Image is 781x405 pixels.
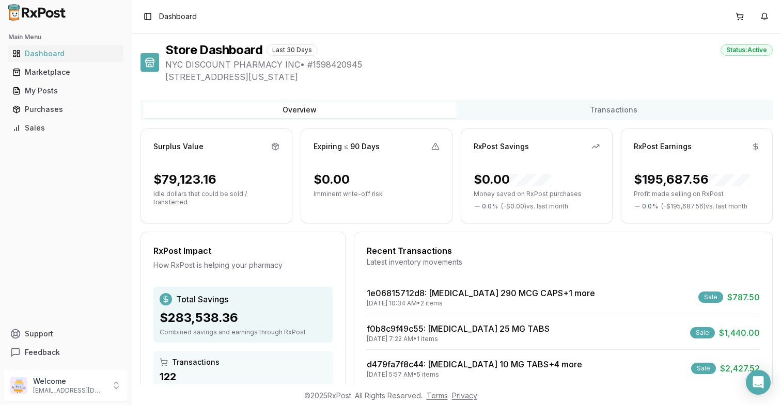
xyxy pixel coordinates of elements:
[10,377,27,394] img: User avatar
[746,370,771,395] div: Open Intercom Messenger
[153,260,333,270] div: How RxPost is helping your pharmacy
[25,347,60,358] span: Feedback
[474,171,551,188] div: $0.00
[12,48,119,59] div: Dashboard
[698,291,723,303] div: Sale
[159,11,197,22] span: Dashboard
[367,245,760,257] div: Recent Transactions
[4,343,128,362] button: Feedback
[159,11,197,22] nav: breadcrumb
[720,362,760,375] span: $2,427.52
[153,141,204,152] div: Surplus Value
[8,100,123,119] a: Purchases
[267,44,318,56] div: Last 30 Days
[314,141,380,152] div: Expiring ≤ 90 Days
[367,359,582,369] a: d479fa7f8c44: [MEDICAL_DATA] 10 MG TABS+4 more
[427,391,448,400] a: Terms
[634,141,692,152] div: RxPost Earnings
[165,58,773,71] span: NYC DISCOUNT PHARMACY INC • # 1598420945
[165,71,773,83] span: [STREET_ADDRESS][US_STATE]
[160,328,326,336] div: Combined savings and earnings through RxPost
[4,4,70,21] img: RxPost Logo
[661,202,747,210] span: ( - $195,687.56 ) vs. last month
[457,102,771,118] button: Transactions
[8,82,123,100] a: My Posts
[642,202,658,210] span: 0.0 %
[690,327,715,338] div: Sale
[474,190,600,198] p: Money saved on RxPost purchases
[4,120,128,136] button: Sales
[367,335,550,343] div: [DATE] 7:22 AM • 1 items
[160,310,326,326] div: $283,538.36
[367,257,760,267] div: Latest inventory movements
[8,63,123,82] a: Marketplace
[176,293,228,305] span: Total Savings
[4,83,128,99] button: My Posts
[143,102,457,118] button: Overview
[634,190,760,198] p: Profit made selling on RxPost
[482,202,498,210] span: 0.0 %
[153,245,333,257] div: RxPost Impact
[691,363,716,374] div: Sale
[33,386,105,395] p: [EMAIL_ADDRESS][DOMAIN_NAME]
[12,123,119,133] div: Sales
[8,119,123,137] a: Sales
[367,299,595,307] div: [DATE] 10:34 AM • 2 items
[367,288,595,298] a: 1e06815712d8: [MEDICAL_DATA] 290 MCG CAPS+1 more
[367,323,550,334] a: f0b8c9f49c55: [MEDICAL_DATA] 25 MG TABS
[314,171,350,188] div: $0.00
[727,291,760,303] span: $787.50
[721,44,773,56] div: Status: Active
[4,325,128,343] button: Support
[12,86,119,96] div: My Posts
[165,42,262,58] h1: Store Dashboard
[4,45,128,62] button: Dashboard
[33,376,105,386] p: Welcome
[452,391,477,400] a: Privacy
[474,141,529,152] div: RxPost Savings
[8,33,123,41] h2: Main Menu
[367,370,582,379] div: [DATE] 5:57 AM • 5 items
[172,357,220,367] span: Transactions
[719,327,760,339] span: $1,440.00
[314,190,440,198] p: Imminent write-off risk
[501,202,568,210] span: ( - $0.00 ) vs. last month
[4,101,128,118] button: Purchases
[153,190,279,206] p: Idle dollars that could be sold / transferred
[4,64,128,80] button: Marketplace
[12,104,119,115] div: Purchases
[12,67,119,77] div: Marketplace
[8,44,123,63] a: Dashboard
[160,369,326,384] div: 122
[634,171,750,188] div: $195,687.56
[153,171,216,188] div: $79,123.16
